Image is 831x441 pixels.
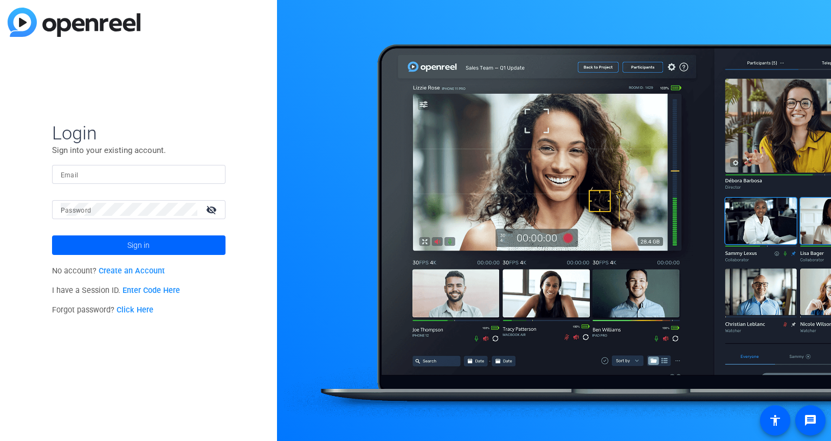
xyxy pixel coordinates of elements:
[99,266,165,276] a: Create an Account
[769,414,782,427] mat-icon: accessibility
[52,266,165,276] span: No account?
[804,414,817,427] mat-icon: message
[52,286,181,295] span: I have a Session ID.
[52,144,226,156] p: Sign into your existing account.
[123,286,180,295] a: Enter Code Here
[127,232,150,259] span: Sign in
[117,305,153,315] a: Click Here
[52,305,154,315] span: Forgot password?
[52,122,226,144] span: Login
[61,168,217,181] input: Enter Email Address
[52,235,226,255] button: Sign in
[8,8,140,37] img: blue-gradient.svg
[199,202,226,218] mat-icon: visibility_off
[61,207,92,214] mat-label: Password
[61,171,79,179] mat-label: Email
